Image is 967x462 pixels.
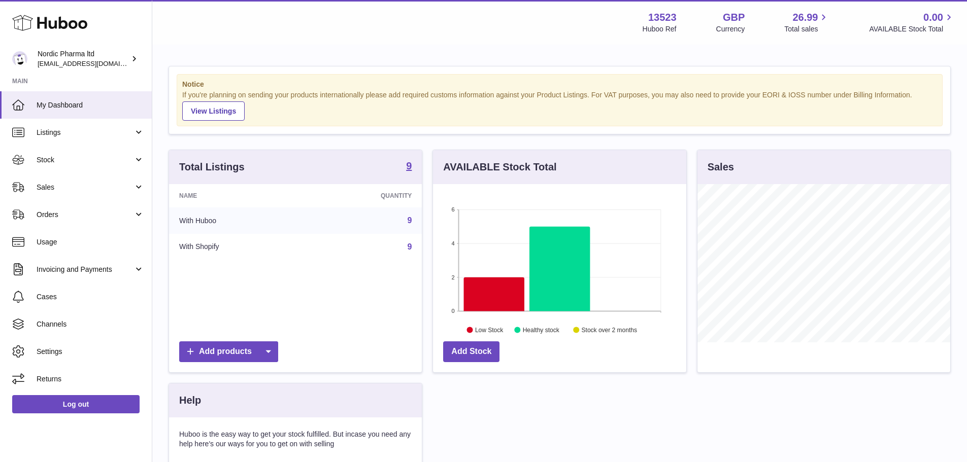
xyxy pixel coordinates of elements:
[38,49,129,68] div: Nordic Pharma ltd
[452,308,455,314] text: 0
[648,11,677,24] strong: 13523
[179,341,278,362] a: Add products
[37,374,144,384] span: Returns
[784,11,829,34] a: 26.99 Total sales
[182,80,937,89] strong: Notice
[38,59,149,67] span: [EMAIL_ADDRESS][DOMAIN_NAME]
[169,184,306,207] th: Name
[169,207,306,234] td: With Huboo
[407,242,412,251] a: 9
[869,24,955,34] span: AVAILABLE Stock Total
[452,274,455,280] text: 2
[708,160,734,174] h3: Sales
[37,183,134,192] span: Sales
[452,240,455,246] text: 4
[443,160,556,174] h3: AVAILABLE Stock Total
[179,394,201,407] h3: Help
[179,430,412,449] p: Huboo is the easy way to get your stock fulfilled. But incase you need any help here's our ways f...
[37,100,144,110] span: My Dashboard
[12,51,27,66] img: internalAdmin-13523@internal.huboo.com
[406,161,412,171] strong: 9
[406,161,412,173] a: 9
[443,341,499,362] a: Add Stock
[37,155,134,165] span: Stock
[179,160,245,174] h3: Total Listings
[37,210,134,220] span: Orders
[182,90,937,121] div: If you're planning on sending your products internationally please add required customs informati...
[37,128,134,137] span: Listings
[523,326,560,333] text: Healthy stock
[182,101,245,121] a: View Listings
[306,184,422,207] th: Quantity
[37,265,134,274] span: Invoicing and Payments
[407,216,412,225] a: 9
[582,326,637,333] text: Stock over 2 months
[475,326,504,333] text: Low Stock
[643,24,677,34] div: Huboo Ref
[869,11,955,34] a: 0.00 AVAILABLE Stock Total
[12,395,140,413] a: Log out
[37,237,144,247] span: Usage
[169,234,306,260] td: With Shopify
[716,24,745,34] div: Currency
[37,319,144,329] span: Channels
[452,206,455,212] text: 6
[792,11,818,24] span: 26.99
[37,292,144,302] span: Cases
[923,11,943,24] span: 0.00
[723,11,745,24] strong: GBP
[784,24,829,34] span: Total sales
[37,347,144,357] span: Settings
